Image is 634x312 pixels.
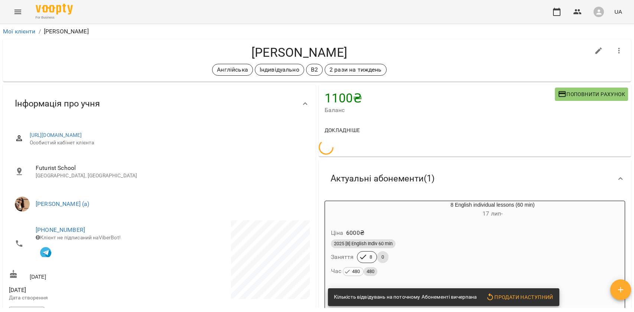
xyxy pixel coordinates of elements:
span: For Business [36,15,73,20]
p: Дата створення [9,294,158,302]
button: Клієнт підписаний на VooptyBot [36,242,56,262]
button: 8 English individual lessons (60 min)17 лип- Ціна6000₴2025 [8] English Indiv 60 minЗаняття80Час 4... [325,201,625,285]
a: [PHONE_NUMBER] [36,226,85,233]
p: 6000 ₴ [346,229,364,237]
button: Продати наступний [483,290,556,304]
span: Актуальні абонементи ( 1 ) [331,173,435,184]
button: Menu [9,3,27,21]
span: UA [614,8,622,16]
div: Індивідуально [255,64,304,76]
span: Особистий кабінет клієнта [30,139,304,147]
p: 2 рази на тиждень [329,65,382,74]
p: Індивідуально [260,65,299,74]
h4: [PERSON_NAME] [9,45,590,60]
span: Баланс [325,106,555,115]
span: Продати наступний [486,293,553,302]
div: 8 English individual lessons (60 min) [361,201,625,219]
span: Клієнт не підписаний на ViberBot! [36,234,121,240]
p: [GEOGRAPHIC_DATA], [GEOGRAPHIC_DATA] [36,172,304,180]
a: [PERSON_NAME] (а) [36,200,90,207]
h6: Ціна [331,228,344,238]
div: Актуальні абонементи(1) [319,160,631,198]
div: 8 English individual lessons (60 min) [325,201,361,219]
span: [DATE] [9,286,158,295]
div: B2 [306,64,323,76]
li: / [39,27,41,36]
span: 0 [377,254,388,260]
a: [URL][DOMAIN_NAME] [30,132,82,138]
span: 8 [365,254,377,260]
div: Інформація про учня [3,85,316,123]
a: Мої клієнти [3,28,36,35]
span: Futurist School [36,164,304,173]
h6: Заняття [331,252,354,262]
nav: breadcrumb [3,27,631,36]
span: 2025 [8] English Indiv 60 min [331,240,396,247]
p: B2 [311,65,318,74]
h4: 1100 ₴ [325,91,555,106]
h6: Час [331,266,378,276]
span: 480 [349,267,363,276]
button: UA [611,5,625,19]
div: 2 рази на тиждень [325,64,387,76]
div: Кількість відвідувань на поточному Абонементі вичерпана [334,290,477,304]
img: Telegram [40,247,51,258]
span: Докладніше [325,126,360,135]
span: Інформація про учня [15,98,100,109]
span: Поповнити рахунок [558,90,625,99]
img: Voopty Logo [36,4,73,14]
div: [DATE] [7,268,159,282]
button: Поповнити рахунок [555,88,628,101]
button: Докладніше [322,124,363,137]
span: 480 [364,267,377,276]
span: 17 лип - [482,210,503,217]
img: Малярська Христина Борисівна (а) [15,197,30,211]
p: Англійська [217,65,248,74]
div: Англійська [212,64,253,76]
p: [PERSON_NAME] [44,27,89,36]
